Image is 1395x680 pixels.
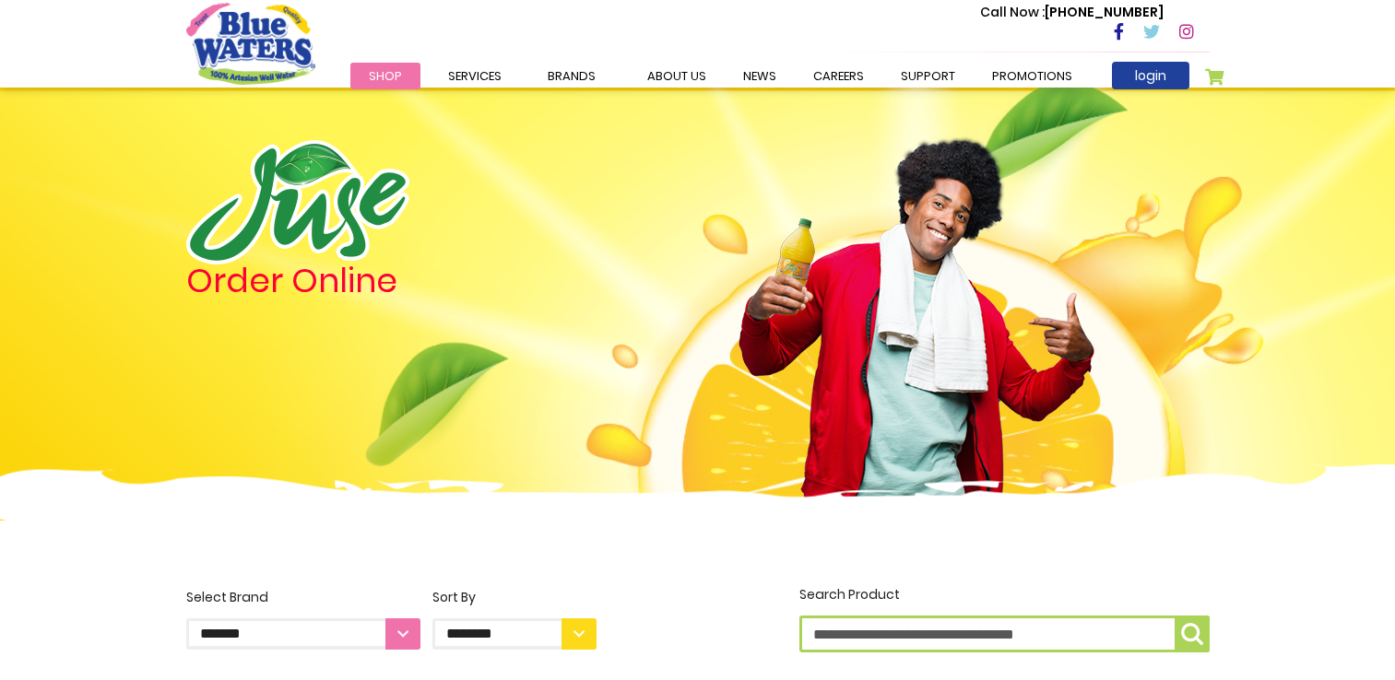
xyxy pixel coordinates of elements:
div: Sort By [432,588,597,607]
span: Call Now : [980,3,1045,21]
a: store logo [186,3,315,84]
p: [PHONE_NUMBER] [980,3,1164,22]
select: Sort By [432,618,597,650]
select: Select Brand [186,618,420,650]
a: careers [795,63,882,89]
label: Select Brand [186,588,420,650]
img: logo [186,140,409,264]
a: support [882,63,974,89]
span: Services [448,67,502,85]
a: News [725,63,795,89]
label: Search Product [799,585,1210,652]
a: Promotions [974,63,1091,89]
h4: Order Online [186,264,597,298]
img: search-icon.png [1181,623,1203,645]
button: Search Product [1175,616,1210,652]
img: man.png [737,106,1096,500]
input: Search Product [799,616,1210,652]
span: Shop [369,67,402,85]
a: about us [629,63,725,89]
span: Brands [548,67,596,85]
a: login [1112,62,1189,89]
